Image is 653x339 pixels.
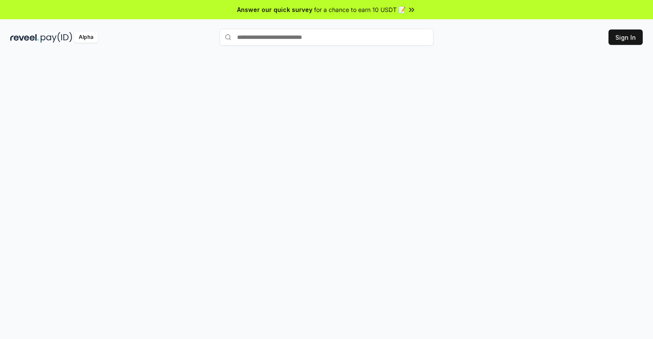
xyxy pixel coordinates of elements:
[41,32,72,43] img: pay_id
[237,5,312,14] span: Answer our quick survey
[10,32,39,43] img: reveel_dark
[74,32,98,43] div: Alpha
[314,5,406,14] span: for a chance to earn 10 USDT 📝
[608,29,643,45] button: Sign In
